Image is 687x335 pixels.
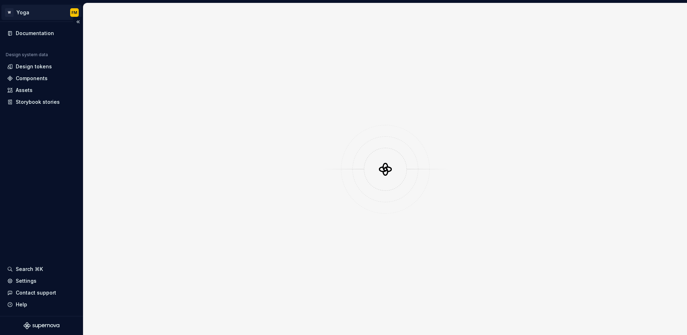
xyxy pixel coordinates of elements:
div: Design tokens [16,63,52,70]
div: Components [16,75,48,82]
svg: Supernova Logo [24,322,59,329]
div: Settings [16,277,36,285]
div: Yoga [16,9,29,16]
a: Documentation [4,28,79,39]
button: Help [4,299,79,310]
a: Settings [4,275,79,287]
button: Search ⌘K [4,263,79,275]
div: Storybook stories [16,98,60,106]
a: Design tokens [4,61,79,72]
div: Documentation [16,30,54,37]
button: WYogaFM [1,5,82,20]
div: W [5,8,14,17]
div: Design system data [6,52,48,58]
div: Help [16,301,27,308]
div: FM [72,10,77,15]
a: Assets [4,84,79,96]
a: Components [4,73,79,84]
button: Contact support [4,287,79,298]
button: Collapse sidebar [73,17,83,27]
a: Storybook stories [4,96,79,108]
div: Contact support [16,289,56,296]
div: Search ⌘K [16,266,43,273]
div: Assets [16,87,33,94]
